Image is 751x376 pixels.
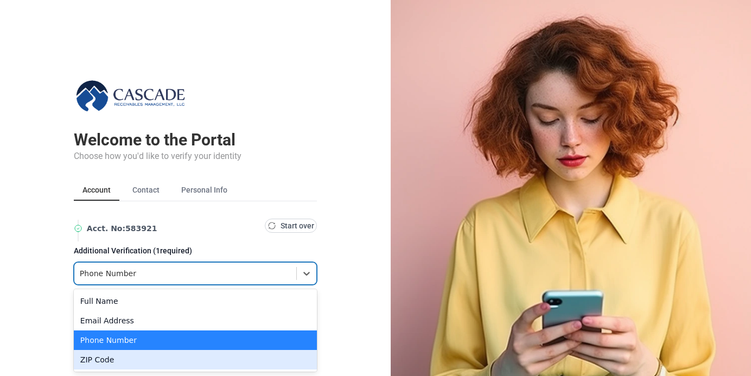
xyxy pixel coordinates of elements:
[265,219,317,233] button: Start over
[74,224,82,233] img: Verified
[74,78,188,113] img: Cascade Receivables
[74,330,317,350] div: Phone Number
[124,180,168,201] button: Contact
[74,311,317,330] div: Email Address
[74,350,317,369] div: ZIP Code
[173,180,236,201] button: Personal Info
[74,150,317,163] div: Choose how you'd like to verify your identity
[87,223,260,234] span: Acct. No : 583921
[74,180,119,201] button: Account
[74,130,317,150] div: Welcome to the Portal
[268,221,276,230] img: Start Over
[74,220,82,241] img: Vertical Line
[74,291,317,311] div: Full Name
[74,247,317,260] label: Additional Verification ( 1 required)
[80,268,82,279] input: Verification method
